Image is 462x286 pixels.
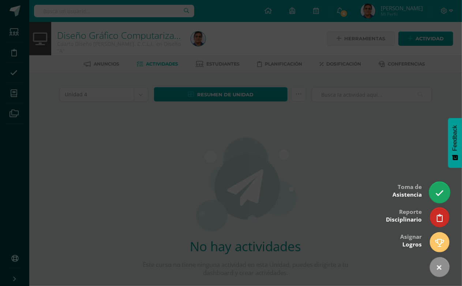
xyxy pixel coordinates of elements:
[392,191,422,198] span: Asistencia
[402,241,422,248] span: Logros
[386,203,422,227] div: Reporte
[400,228,422,252] div: Asignar
[392,178,422,202] div: Toma de
[452,125,458,151] span: Feedback
[386,216,422,223] span: Disciplinario
[448,118,462,168] button: Feedback - Mostrar encuesta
